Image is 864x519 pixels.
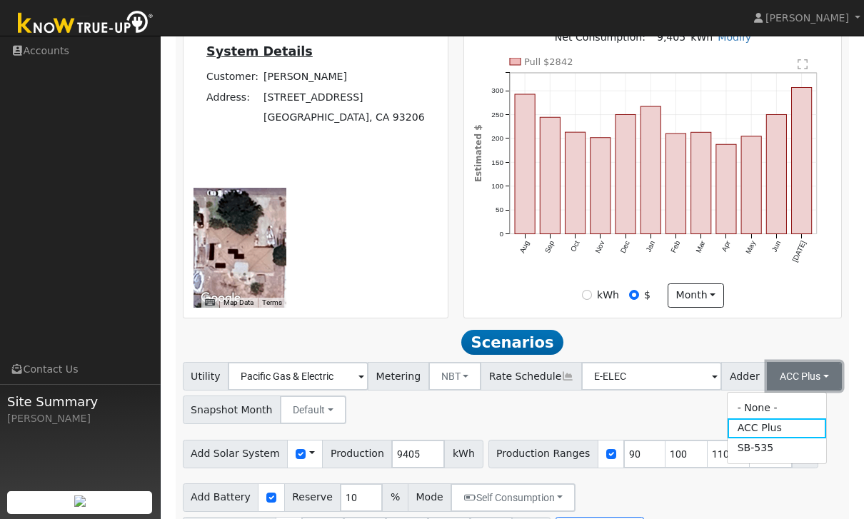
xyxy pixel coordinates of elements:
[691,132,711,233] rect: onclick=""
[688,27,715,48] td: kWh
[408,483,451,512] span: Mode
[569,239,581,253] text: Oct
[492,158,504,166] text: 150
[543,239,556,254] text: Sep
[183,440,288,468] span: Add Solar System
[597,288,619,303] label: kWh
[197,289,244,308] img: Google
[500,230,504,238] text: 0
[261,107,427,127] td: [GEOGRAPHIC_DATA], CA 93206
[591,138,611,234] rect: onclick=""
[204,67,261,87] td: Customer:
[798,59,808,70] text: 
[74,495,86,507] img: retrieve
[629,290,639,300] input: $
[223,298,253,308] button: Map Data
[670,239,682,254] text: Feb
[262,298,282,306] a: Terms (opens in new tab)
[581,362,722,390] input: Select a Rate Schedule
[183,395,281,424] span: Snapshot Month
[742,136,762,234] rect: onclick=""
[767,115,787,234] rect: onclick=""
[515,94,535,234] rect: onclick=""
[261,87,427,107] td: [STREET_ADDRESS]
[666,133,686,234] rect: onclick=""
[745,240,758,256] text: May
[382,483,408,512] span: %
[473,125,483,183] text: Estimated $
[11,8,161,40] img: Know True-Up
[492,182,504,190] text: 100
[444,440,483,468] span: kWh
[728,398,827,418] a: - None -
[204,87,261,107] td: Address:
[552,27,648,48] td: Net Consumption:
[566,132,586,233] rect: onclick=""
[261,67,427,87] td: [PERSON_NAME]
[183,483,259,512] span: Add Battery
[765,12,849,24] span: [PERSON_NAME]
[197,289,244,308] a: Open this area in Google Maps (opens a new window)
[228,362,368,390] input: Select a Utility
[518,240,531,255] text: Aug
[648,27,688,48] td: 9,405
[721,362,768,390] span: Adder
[280,395,346,424] button: Default
[641,106,661,234] rect: onclick=""
[645,240,657,253] text: Jan
[767,362,842,390] button: ACC Plus
[7,392,153,411] span: Site Summary
[205,298,215,308] button: Keyboard shortcuts
[524,56,573,67] text: Pull $2842
[594,240,606,255] text: Nov
[720,239,733,253] text: Apr
[451,483,576,512] button: Self Consumption
[496,206,504,214] text: 50
[206,44,313,59] u: System Details
[284,483,341,512] span: Reserve
[481,362,582,390] span: Rate Schedule
[492,86,504,94] text: 300
[428,362,482,390] button: NBT
[644,288,650,303] label: $
[492,111,504,119] text: 250
[183,362,229,390] span: Utility
[541,117,561,233] rect: onclick=""
[728,438,827,458] a: SB-535
[668,283,724,308] button: month
[368,362,429,390] span: Metering
[582,290,592,300] input: kWh
[461,330,563,356] span: Scenarios
[488,440,598,468] span: Production Ranges
[322,440,392,468] span: Production
[616,115,636,234] rect: onclick=""
[770,240,783,253] text: Jun
[718,31,751,43] a: Modify
[728,418,827,438] a: ACC Plus
[695,239,708,254] text: Mar
[492,134,504,142] text: 200
[716,144,736,233] rect: onclick=""
[792,88,812,234] rect: onclick=""
[619,240,631,255] text: Dec
[7,411,153,426] div: [PERSON_NAME]
[791,239,808,263] text: [DATE]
